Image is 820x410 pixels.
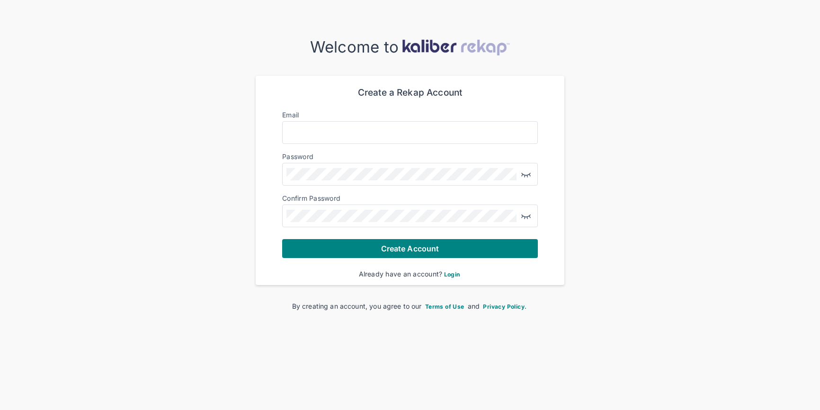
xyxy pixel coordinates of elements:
img: eye-closed.fa43b6e4.svg [520,210,532,222]
span: Privacy Policy. [483,303,526,310]
div: By creating an account, you agree to our and [271,301,549,311]
a: Privacy Policy. [481,302,528,310]
img: eye-closed.fa43b6e4.svg [520,169,532,180]
div: Already have an account? [282,269,538,279]
a: Terms of Use [424,302,466,310]
label: Confirm Password [282,194,340,202]
span: Login [444,271,460,278]
a: Login [443,270,462,278]
button: Create Account [282,239,538,258]
span: Terms of Use [425,303,464,310]
span: Create Account [381,244,439,253]
label: Email [282,111,299,119]
div: Create a Rekap Account [282,87,538,98]
label: Password [282,152,313,160]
